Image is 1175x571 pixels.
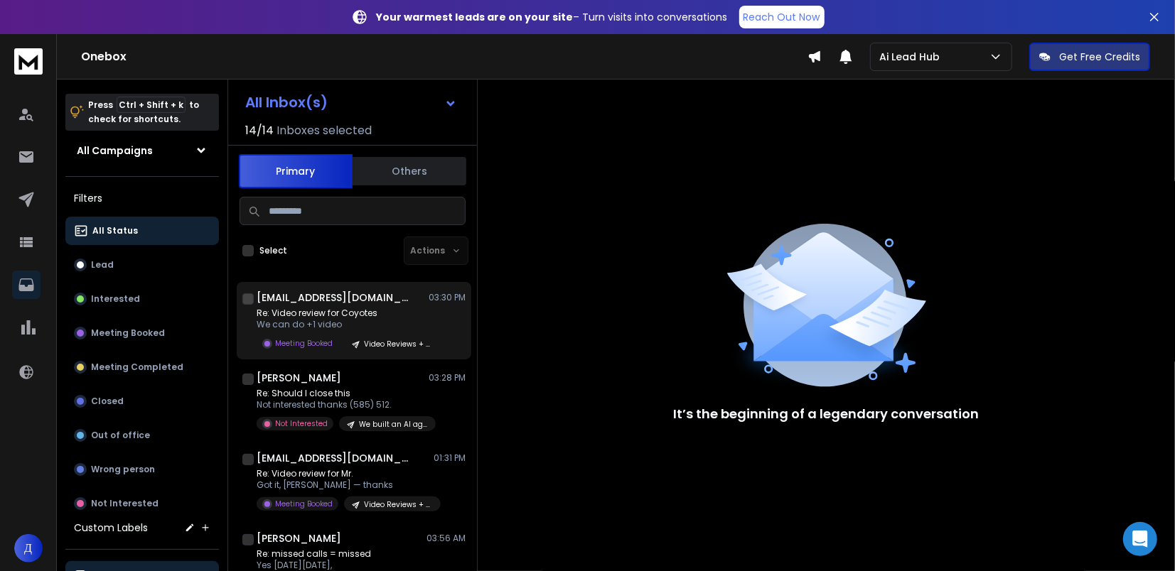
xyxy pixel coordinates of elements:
[674,404,980,424] p: It’s the beginning of a legendary conversation
[275,338,333,349] p: Meeting Booked
[91,464,155,475] p: Wrong person
[426,533,466,544] p: 03:56 AM
[65,136,219,165] button: All Campaigns
[91,396,124,407] p: Closed
[744,10,820,24] p: Reach Out Now
[91,293,140,305] p: Interested
[65,455,219,484] button: Wrong person
[14,48,43,75] img: logo
[65,421,219,450] button: Out of office
[1059,50,1140,64] p: Get Free Credits
[81,48,808,65] h1: Onebox
[65,387,219,415] button: Closed
[257,388,427,399] p: Re: Should I close this
[245,122,274,139] span: 14 / 14
[364,339,432,349] p: Video Reviews + HeyGen subflow
[92,225,138,236] p: All Status
[879,50,945,64] p: Ai Lead Hub
[275,418,328,429] p: Not Interested
[257,560,421,571] p: Yes [DATE][DATE],
[377,10,728,24] p: – Turn visits into conversations
[257,319,427,330] p: We can do +1 video
[257,548,421,560] p: Re: missed calls = missed
[91,361,183,373] p: Meeting Completed
[65,217,219,245] button: All Status
[91,430,150,441] p: Out of office
[364,499,432,510] p: Video Reviews + HeyGen subflow
[257,531,341,545] h1: [PERSON_NAME]
[239,154,353,188] button: Primary
[65,188,219,208] h3: Filters
[434,452,466,464] p: 01:31 PM
[91,498,159,509] p: Not Interested
[257,290,413,305] h1: [EMAIL_ADDRESS][DOMAIN_NAME]
[91,327,165,339] p: Meeting Booked
[65,489,219,518] button: Not Interested
[77,143,153,158] h1: All Campaigns
[14,534,43,562] button: Д
[257,479,427,491] p: Got it, [PERSON_NAME] — thanks
[65,319,219,347] button: Meeting Booked
[65,285,219,313] button: Interested
[359,419,427,430] p: We built an AI agent
[117,97,186,113] span: Ctrl + Shift + k
[429,372,466,384] p: 03:28 PM
[74,521,148,535] h3: Custom Labels
[429,292,466,303] p: 03:30 PM
[257,468,427,479] p: Re: Video review for Mr.
[88,98,199,126] p: Press to check for shortcuts.
[234,88,468,116] button: All Inbox(s)
[277,122,372,139] h3: Inboxes selected
[257,371,341,385] h1: [PERSON_NAME]
[245,95,328,109] h1: All Inbox(s)
[275,499,333,509] p: Meeting Booked
[257,399,427,410] p: Not interested thanks (585) 512.
[65,251,219,279] button: Lead
[257,308,427,319] p: Re: Video review for Coyotes
[65,353,219,381] button: Meeting Completed
[259,245,287,256] label: Select
[739,6,825,28] a: Reach Out Now
[91,259,114,271] p: Lead
[353,156,466,187] button: Others
[257,451,413,465] h1: [EMAIL_ADDRESS][DOMAIN_NAME]
[377,10,574,24] strong: Your warmest leads are on your site
[1123,522,1157,556] div: Open Intercom Messenger
[1029,43,1150,71] button: Get Free Credits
